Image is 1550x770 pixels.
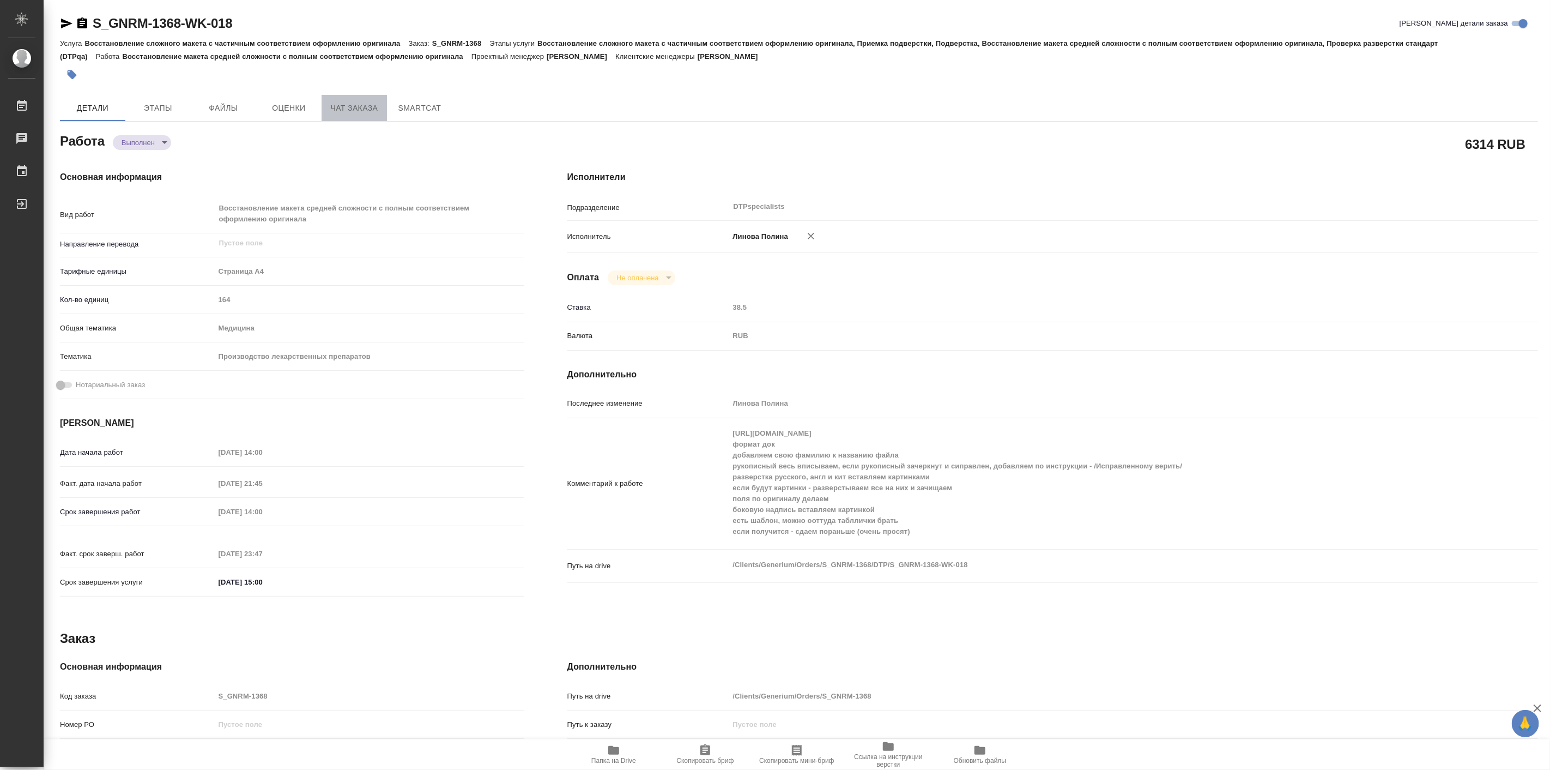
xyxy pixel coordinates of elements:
[567,330,729,341] p: Валюта
[263,101,315,115] span: Оценки
[215,292,524,308] input: Пустое поле
[215,717,524,732] input: Пустое поле
[60,39,84,47] p: Услуга
[547,52,615,61] p: [PERSON_NAME]
[567,398,729,409] p: Последнее изменение
[567,368,1538,381] h4: Дополнительно
[215,262,524,281] div: Страница А4
[659,739,751,770] button: Скопировать бриф
[60,63,84,87] button: Добавить тэг
[60,294,215,305] p: Кол-во единиц
[84,39,408,47] p: Восстановление сложного макета с частичным соответствием оформлению оригинала
[215,347,524,366] div: Производство лекарственных препаратов
[60,130,105,150] h2: Работа
[567,302,729,313] p: Ставка
[567,231,729,242] p: Исполнитель
[215,476,310,491] input: Пустое поле
[471,52,547,61] p: Проектный менеджер
[729,231,789,242] p: Линова Полина
[432,39,489,47] p: S_GNRM-1368
[934,739,1026,770] button: Обновить файлы
[567,691,729,702] p: Путь на drive
[66,101,119,115] span: Детали
[60,171,524,184] h4: Основная информация
[568,739,659,770] button: Папка на Drive
[215,574,310,590] input: ✎ Введи что-нибудь
[132,101,184,115] span: Этапы
[60,447,215,458] p: Дата начала работ
[60,209,215,220] p: Вид работ
[215,444,310,460] input: Пустое поле
[729,327,1457,345] div: RUB
[218,237,498,250] input: Пустое поле
[215,688,524,704] input: Пустое поле
[93,16,232,31] a: S_GNRM-1368-WK-018
[698,52,766,61] p: [PERSON_NAME]
[60,323,215,334] p: Общая тематика
[393,101,446,115] span: SmartCat
[613,273,662,282] button: Не оплачена
[60,239,215,250] p: Направление перевода
[729,424,1457,541] textarea: [URL][DOMAIN_NAME] формат док добавляем свою фамилию к названию файла рукописный весь вписываем, ...
[676,757,734,765] span: Скопировать бриф
[567,202,729,213] p: Подразделение
[567,561,729,572] p: Путь на drive
[60,17,73,30] button: Скопировать ссылку для ЯМессенджера
[843,739,934,770] button: Ссылка на инструкции верстки
[954,757,1007,765] span: Обновить файлы
[60,39,1438,61] p: Восстановление сложного макета с частичным соответствием оформлению оригинала, Приемка подверстки...
[215,504,310,520] input: Пустое поле
[489,39,537,47] p: Этапы услуги
[60,478,215,489] p: Факт. дата начала работ
[1400,18,1508,29] span: [PERSON_NAME] детали заказа
[729,556,1457,574] textarea: /Clients/Generium/Orders/S_GNRM-1368/DTP/S_GNRM-1368-WK-018
[759,757,834,765] span: Скопировать мини-бриф
[567,271,600,284] h4: Оплата
[60,549,215,560] p: Факт. срок заверш. работ
[1516,712,1535,735] span: 🙏
[729,395,1457,411] input: Пустое поле
[1512,710,1539,737] button: 🙏
[1466,135,1525,153] h2: 6314 RUB
[729,688,1457,704] input: Пустое поле
[608,270,675,285] div: Выполнен
[60,660,524,673] h4: Основная информация
[60,351,215,362] p: Тематика
[60,417,524,430] h4: [PERSON_NAME]
[849,753,928,768] span: Ссылка на инструкции верстки
[60,719,215,730] p: Номер РО
[215,546,310,562] input: Пустое поле
[76,380,145,390] span: Нотариальный заказ
[118,138,158,147] button: Выполнен
[76,17,89,30] button: Скопировать ссылку
[567,660,1538,673] h4: Дополнительно
[60,507,215,518] p: Срок завершения работ
[751,739,843,770] button: Скопировать мини-бриф
[615,52,698,61] p: Клиентские менеджеры
[197,101,250,115] span: Файлы
[113,135,171,150] div: Выполнен
[799,224,823,248] button: Удалить исполнителя
[591,757,636,765] span: Папка на Drive
[729,717,1457,732] input: Пустое поле
[215,319,524,338] div: Медицина
[60,266,215,277] p: Тарифные единицы
[729,299,1457,315] input: Пустое поле
[567,478,729,489] p: Комментарий к работе
[60,691,215,702] p: Код заказа
[567,171,1538,184] h4: Исполнители
[96,52,123,61] p: Работа
[60,630,95,647] h2: Заказ
[567,719,729,730] p: Путь к заказу
[122,52,471,61] p: Восстановление макета средней сложности с полным соответствием оформлению оригинала
[409,39,432,47] p: Заказ:
[60,577,215,588] p: Срок завершения услуги
[328,101,380,115] span: Чат заказа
